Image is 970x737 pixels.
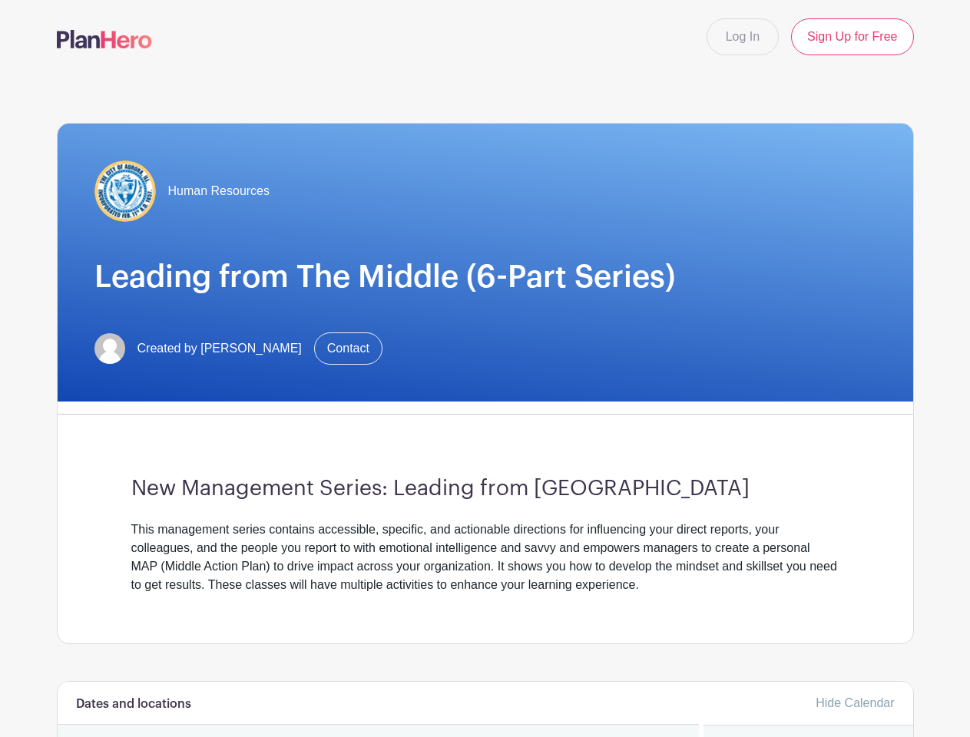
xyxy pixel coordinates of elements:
[57,30,152,48] img: logo-507f7623f17ff9eddc593b1ce0a138ce2505c220e1c5a4e2b4648c50719b7d32.svg
[131,521,839,594] div: This management series contains accessible, specific, and actionable directions for influencing y...
[168,182,270,200] span: Human Resources
[131,476,839,502] h3: New Management Series: Leading from [GEOGRAPHIC_DATA]
[137,339,302,358] span: Created by [PERSON_NAME]
[94,259,876,296] h1: Leading from The Middle (6-Part Series)
[791,18,913,55] a: Sign Up for Free
[314,332,382,365] a: Contact
[94,333,125,364] img: default-ce2991bfa6775e67f084385cd625a349d9dcbb7a52a09fb2fda1e96e2d18dcdb.png
[707,18,779,55] a: Log In
[816,696,894,709] a: Hide Calendar
[94,160,156,222] img: COA%20Seal.PNG
[76,697,191,712] h6: Dates and locations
